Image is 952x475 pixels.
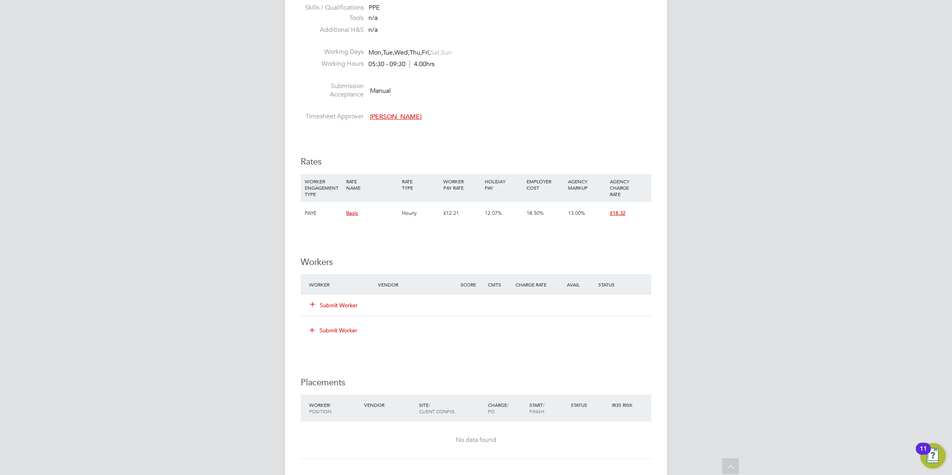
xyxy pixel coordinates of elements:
div: Start [527,398,569,418]
span: Sat, [431,49,441,57]
div: No data found [309,436,643,444]
span: Thu, [409,49,422,57]
span: [PERSON_NAME] [370,113,421,121]
span: Wed, [394,49,409,57]
span: 13.00% [568,210,585,216]
div: AGENCY MARKUP [566,174,607,195]
label: Timesheet Approver [301,112,364,121]
button: Open Resource Center, 11 new notifications [920,443,946,469]
div: 11 [920,449,927,459]
div: EMPLOYER COST [525,174,566,195]
h3: Workers [301,257,651,268]
div: Vendor [362,398,417,412]
div: Worker [307,398,362,418]
div: IR35 Risk [610,398,637,412]
div: Charge [486,398,527,418]
button: Submit Worker [304,324,364,337]
div: Vendor [376,277,458,292]
div: RATE NAME [344,174,400,195]
div: AGENCY CHARGE RATE [608,174,649,201]
div: Site [417,398,486,418]
span: / PO [488,402,509,414]
h3: Rates [301,156,651,168]
span: / Position [309,402,331,414]
span: n/a [368,26,378,34]
label: Additional H&S [301,26,364,34]
span: / Client Config [419,402,454,414]
label: Submission Acceptance [301,82,364,99]
span: 18.50% [527,210,544,216]
span: Tue, [383,49,394,57]
div: £12.21 [441,202,483,225]
label: Working Days [301,48,364,56]
span: Basic [346,210,358,216]
label: Skills / Qualifications [301,4,364,12]
span: Sun [441,49,452,57]
span: £18.32 [610,210,625,216]
span: Manual [370,86,391,94]
div: Score [458,277,486,292]
div: PAYE [303,202,344,225]
div: Hourly [400,202,441,225]
span: 12.07% [485,210,502,216]
span: Mon, [368,49,383,57]
div: HOLIDAY PAY [483,174,524,195]
span: 4.00hrs [409,60,435,68]
div: Cmts [486,277,513,292]
h3: Placements [301,377,651,389]
label: Working Hours [301,60,364,68]
button: Submit Worker [310,301,358,309]
div: Status [569,398,610,412]
div: 05:30 - 09:30 [368,60,435,69]
span: / Finish [529,402,545,414]
div: RATE TYPE [400,174,441,195]
div: Charge Rate [513,277,555,292]
span: Fri, [422,49,431,57]
div: PPE [369,4,651,12]
div: Avail [555,277,596,292]
div: Status [596,277,651,292]
label: Tools [301,14,364,22]
div: WORKER PAY RATE [441,174,483,195]
span: n/a [368,14,378,22]
div: Worker [307,277,376,292]
div: WORKER ENGAGEMENT TYPE [303,174,344,201]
